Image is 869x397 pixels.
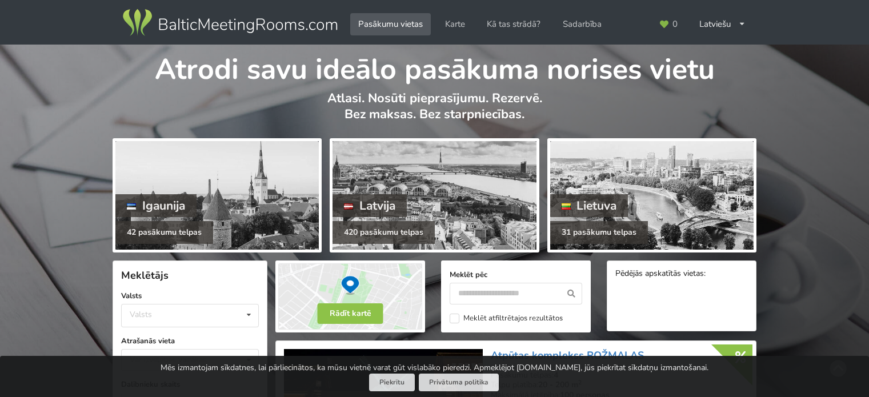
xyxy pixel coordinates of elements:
[318,303,383,324] button: Rādīt kartē
[127,353,233,366] div: Var izvēlēties vairākas
[479,13,548,35] a: Kā tas strādā?
[121,335,259,347] label: Atrašanās vieta
[672,20,678,29] span: 0
[333,221,435,244] div: 420 pasākumu telpas
[437,13,473,35] a: Karte
[491,348,644,362] a: Atpūtas komplekss ROŽMALAS
[115,194,197,217] div: Igaunija
[691,13,754,35] div: Latviešu
[113,138,322,252] a: Igaunija 42 pasākumu telpas
[550,221,648,244] div: 31 pasākumu telpas
[547,138,756,252] a: Lietuva 31 pasākumu telpas
[550,194,628,217] div: Lietuva
[555,13,610,35] a: Sadarbība
[450,314,563,323] label: Meklēt atfiltrētajos rezultātos
[115,221,213,244] div: 42 pasākumu telpas
[615,269,748,280] div: Pēdējās apskatītās vietas:
[419,374,499,391] a: Privātuma politika
[113,45,756,88] h1: Atrodi savu ideālo pasākuma norises vietu
[121,7,339,39] img: Baltic Meeting Rooms
[113,90,756,134] p: Atlasi. Nosūti pieprasījumu. Rezervē. Bez maksas. Bez starpniecības.
[350,13,431,35] a: Pasākumu vietas
[369,374,415,391] button: Piekrītu
[121,268,169,282] span: Meklētājs
[450,269,582,280] label: Meklēt pēc
[333,194,407,217] div: Latvija
[275,260,425,332] img: Rādīt kartē
[330,138,539,252] a: Latvija 420 pasākumu telpas
[130,310,152,319] div: Valsts
[121,290,259,302] label: Valsts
